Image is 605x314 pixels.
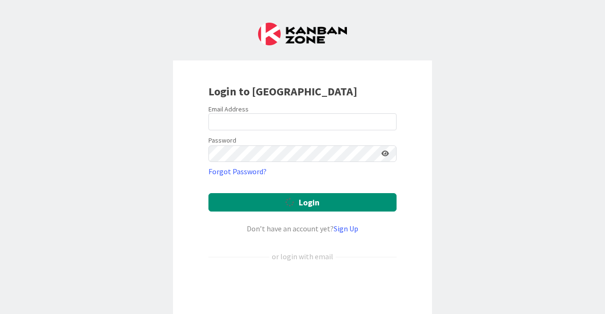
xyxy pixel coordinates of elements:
[208,193,397,212] button: Login
[208,223,397,234] div: Don’t have an account yet?
[208,84,357,99] b: Login to [GEOGRAPHIC_DATA]
[204,278,401,298] iframe: Sign in with Google Button
[258,23,347,45] img: Kanban Zone
[208,105,249,113] label: Email Address
[334,224,358,233] a: Sign Up
[208,136,236,145] label: Password
[208,166,267,177] a: Forgot Password?
[269,251,336,262] div: or login with email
